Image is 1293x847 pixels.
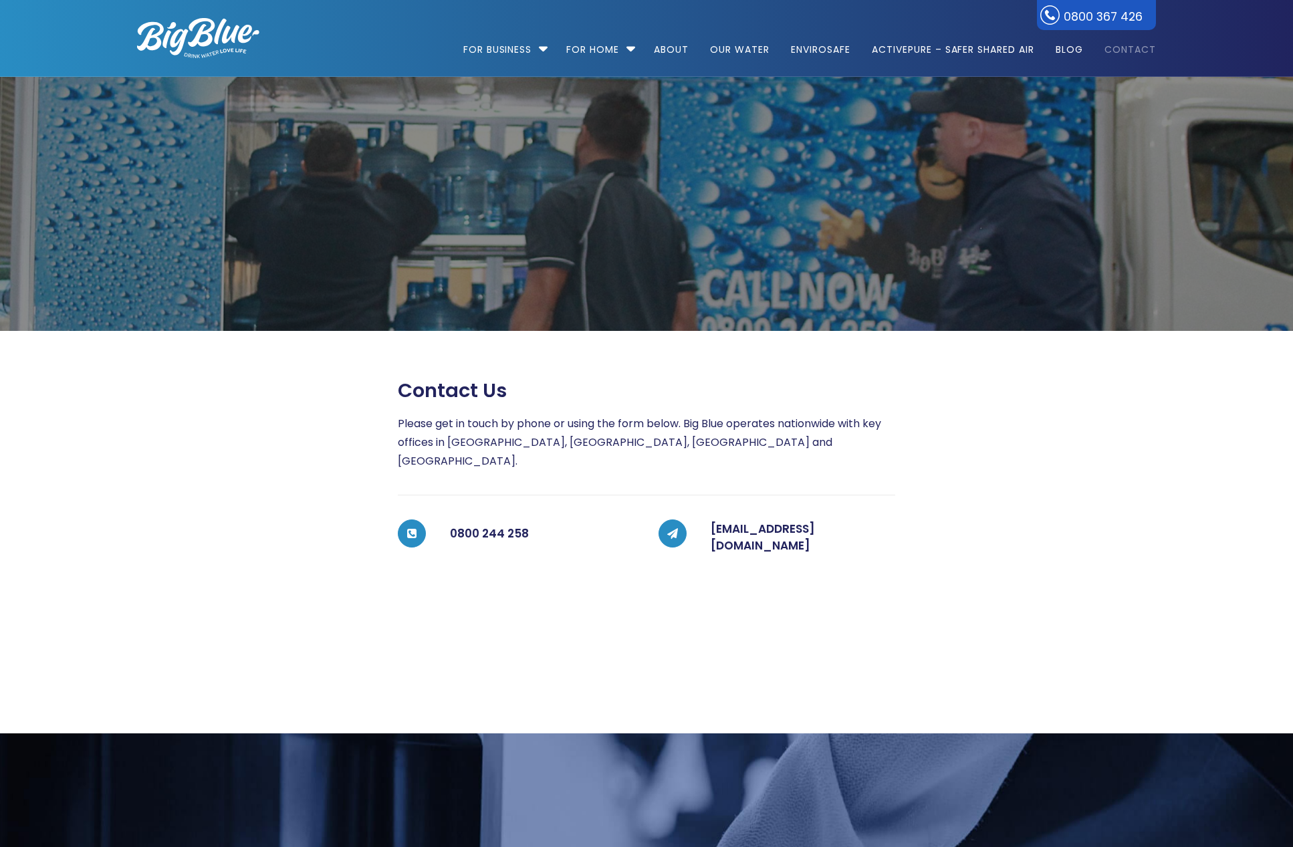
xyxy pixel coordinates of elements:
[398,414,895,471] p: Please get in touch by phone or using the form below. Big Blue operates nationwide with key offic...
[711,521,815,554] a: [EMAIL_ADDRESS][DOMAIN_NAME]
[398,580,895,681] iframe: Web Forms
[137,18,259,58] img: logo
[450,521,634,548] h5: 0800 244 258
[398,379,507,402] span: Contact us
